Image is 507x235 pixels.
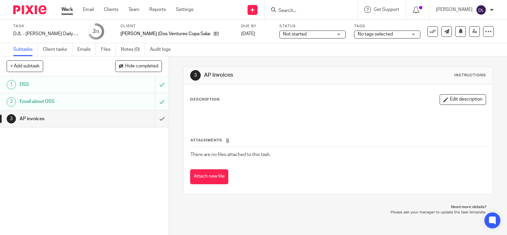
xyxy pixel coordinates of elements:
[7,114,16,123] div: 3
[101,43,116,56] a: Files
[93,28,99,35] div: 2
[436,6,472,13] p: [PERSON_NAME]
[283,32,307,37] span: Not started
[120,24,233,29] label: Client
[149,6,166,13] a: Reports
[354,24,420,29] label: Tags
[120,31,210,37] p: [PERSON_NAME] (Dos Ventures Copa Salads LLC)
[13,24,80,29] label: Task
[43,43,72,56] a: Client tasks
[190,97,220,102] p: Description
[13,43,38,56] a: Subtasks
[190,169,228,184] button: Attach new file
[150,43,176,56] a: Audit logs
[278,8,337,14] input: Search
[7,97,16,107] div: 2
[7,80,16,89] div: 1
[190,210,486,215] p: Please ask your manager to update the task template.
[241,24,271,29] label: Due by
[20,97,106,107] h1: Email about DSS
[454,73,486,78] div: Instructions
[241,32,255,36] span: [DATE]
[83,6,94,13] a: Email
[374,7,399,12] span: Get Support
[77,43,96,56] a: Emails
[176,6,193,13] a: Settings
[190,70,201,81] div: 3
[204,72,352,79] h1: AP invoices
[279,24,346,29] label: Status
[190,204,486,210] p: Need more details?
[125,64,158,69] span: Hide completed
[13,31,80,37] div: DJL - Salata Daily Tasks - Friday
[96,30,99,34] small: /3
[104,6,118,13] a: Clients
[20,114,106,124] h1: AP invoices
[440,94,486,105] button: Edit description
[190,152,270,157] span: There are no files attached to this task.
[20,80,106,90] h1: DSS
[476,5,486,15] img: svg%3E
[7,60,43,72] button: + Add subtask
[121,43,145,56] a: Notes (0)
[13,31,80,37] div: DJL - [PERSON_NAME] Daily Tasks - [DATE]
[358,32,393,37] span: No tags selected
[115,60,162,72] button: Hide completed
[190,138,222,142] span: Attachments
[128,6,139,13] a: Team
[61,6,73,13] a: Work
[13,5,46,14] img: Pixie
